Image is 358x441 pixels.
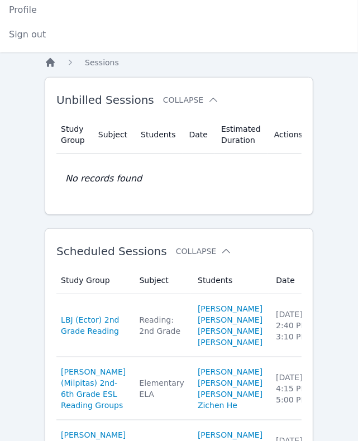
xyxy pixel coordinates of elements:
[56,116,92,154] th: Study Group
[198,366,262,377] a: [PERSON_NAME]
[183,116,214,154] th: Date
[163,94,219,106] button: Collapse
[176,246,232,257] button: Collapse
[61,366,126,411] a: [PERSON_NAME] (Milpitas) 2nd-6th Grade ESL Reading Groups
[45,57,313,68] nav: Breadcrumb
[61,314,126,337] a: LBJ (Ector) 2nd Grade Reading
[85,58,119,67] span: Sessions
[56,267,132,294] th: Study Group
[268,116,309,154] th: Actions
[56,245,167,258] span: Scheduled Sessions
[214,116,268,154] th: Estimated Duration
[85,57,119,68] a: Sessions
[139,314,184,337] div: Reading: 2nd Grade
[198,303,262,314] a: [PERSON_NAME]
[56,154,309,203] td: No records found
[198,337,262,348] a: [PERSON_NAME]
[276,372,321,405] div: [DATE] 4:15 PM — 5:00 PM
[198,377,262,389] a: [PERSON_NAME]
[132,267,191,294] th: Subject
[134,116,182,154] th: Students
[198,314,262,325] a: [PERSON_NAME]
[139,377,184,400] div: Elementary ELA
[198,389,262,400] a: [PERSON_NAME]
[269,267,327,294] th: Date
[92,116,134,154] th: Subject
[56,93,154,107] span: Unbilled Sessions
[198,325,262,337] a: [PERSON_NAME]
[198,429,262,440] a: [PERSON_NAME]
[276,309,321,342] div: [DATE] 2:40 PM — 3:10 PM
[191,267,269,294] th: Students
[198,400,237,411] a: Zichen He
